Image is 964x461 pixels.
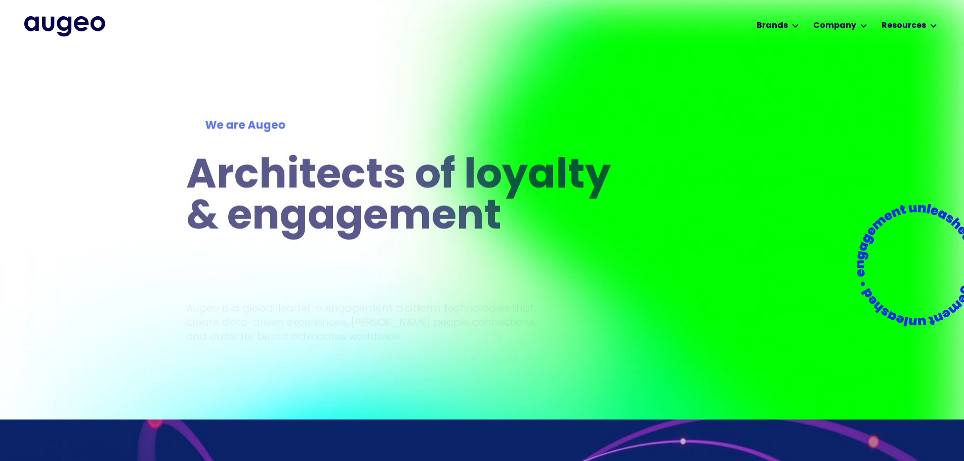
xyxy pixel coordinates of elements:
img: Augeo's full logo in midnight blue. [24,16,105,36]
p: Augeo is a global leader in engagement platform technologies that create data-driven experiences,... [186,301,534,344]
div: Resources [882,20,926,32]
div: Company [813,20,856,32]
h1: Architects of loyalty & engagement [186,157,623,239]
a: home [24,16,105,36]
div: Brands [757,20,788,32]
div: We are Augeo [205,118,604,135]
